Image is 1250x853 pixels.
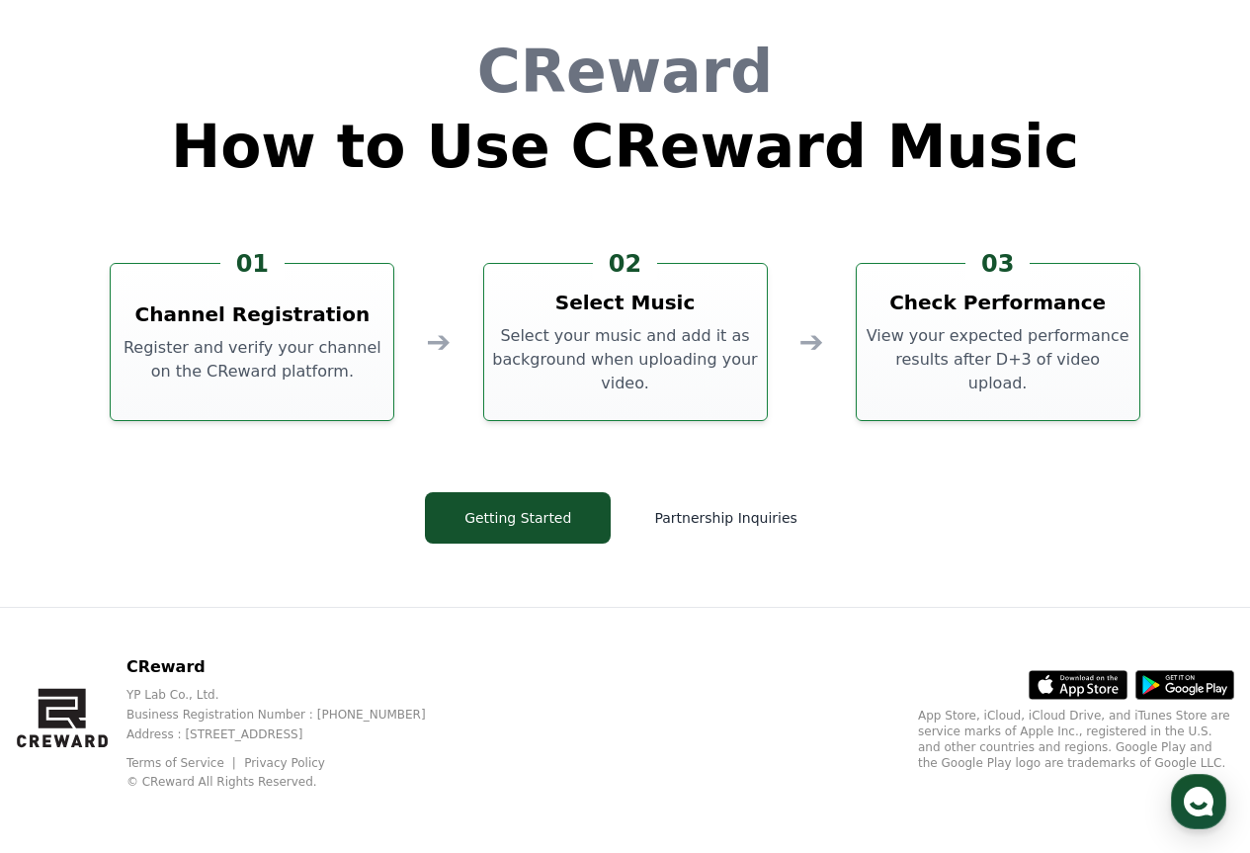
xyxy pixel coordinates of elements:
p: Business Registration Number : [PHONE_NUMBER] [126,707,458,723]
p: CReward [126,655,458,679]
button: Getting Started [425,492,611,544]
div: ➔ [799,324,824,360]
a: Home [6,627,130,676]
span: Settings [292,656,341,672]
p: YP Lab Co., Ltd. [126,687,458,703]
a: Settings [255,627,379,676]
span: Home [50,656,85,672]
a: Terms of Service [126,756,239,770]
p: © CReward All Rights Reserved. [126,774,458,790]
span: Messages [164,657,222,673]
h3: Channel Registration [135,300,371,328]
h3: Select Music [555,289,696,316]
p: Select your music and add it as background when uploading your video. [492,324,759,395]
h1: How to Use CReward Music [171,117,1079,176]
div: ➔ [426,324,451,360]
button: Partnership Inquiries [626,492,824,544]
a: Messages [130,627,255,676]
p: App Store, iCloud, iCloud Drive, and iTunes Store are service marks of Apple Inc., registered in ... [918,708,1234,771]
div: 02 [593,248,657,280]
div: 01 [220,248,285,280]
h1: CReward [171,42,1079,101]
a: Privacy Policy [244,756,325,770]
p: Register and verify your channel on the CReward platform. [119,336,385,384]
p: View your expected performance results after D+3 of video upload. [865,324,1131,395]
h3: Check Performance [889,289,1106,316]
p: Address : [STREET_ADDRESS] [126,726,458,742]
div: 03 [965,248,1030,280]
